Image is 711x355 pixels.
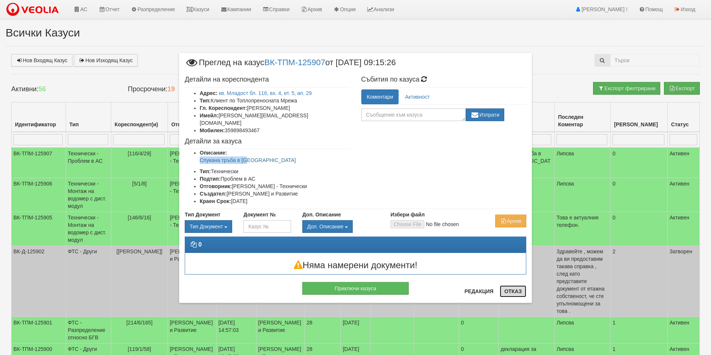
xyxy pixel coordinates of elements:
[361,89,399,104] a: Коментари
[198,241,202,248] strong: 0
[495,215,526,227] button: Архив
[200,156,350,164] p: Спукана тръба в [GEOGRAPHIC_DATA]
[200,183,232,189] b: Отговорник:
[219,90,312,96] a: кв. Младост бл. 116, вх. 4, ет. 5, ап. 29
[190,224,223,229] span: Тип Документ
[200,97,350,104] li: Клиент по Топлопреносната Мрежа
[200,150,227,156] b: Описание:
[243,211,275,218] label: Документ №
[302,211,341,218] label: Доп. Описание
[302,220,353,233] button: Доп. Описание
[200,168,350,175] li: Технически
[200,105,247,111] b: Гл. Кореспондент:
[185,220,232,233] button: Тип Документ
[200,127,225,133] b: Мобилен:
[200,112,350,127] li: [PERSON_NAME][EMAIL_ADDRESS][DOMAIN_NAME]
[185,211,221,218] label: Тип Документ
[185,76,350,83] h4: Детайли на кореспондента
[185,138,350,145] h4: Детайли за казуса
[302,220,379,233] div: Двоен клик, за изчистване на избраната стойност.
[185,58,396,72] span: Преглед на казус от [DATE] 09:15:26
[200,112,218,118] b: Имейл:
[200,90,218,96] b: Адрес:
[200,183,350,190] li: [PERSON_NAME] - Технически
[200,176,221,182] b: Подтип:
[302,282,409,295] button: Приключи казуса
[200,198,231,204] b: Краен Срок:
[466,108,505,121] button: Изпрати
[200,191,227,197] b: Създател:
[243,220,291,233] input: Казус №
[200,98,211,104] b: Тип:
[200,168,211,174] b: Тип:
[185,220,232,233] div: Двоен клик, за изчистване на избраната стойност.
[399,89,435,104] a: Активност
[200,197,350,205] li: [DATE]
[361,76,527,83] h4: Събития по казуса
[200,127,350,134] li: 359898493467
[200,175,350,183] li: Проблем в АС
[264,57,325,67] a: ВК-ТПМ-125907
[390,211,425,218] label: Избери файл
[185,260,526,270] h3: Няма намерени документи!
[307,224,343,229] span: Доп. Описание
[200,190,350,197] li: [PERSON_NAME] и Развитие
[200,104,350,112] li: [PERSON_NAME]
